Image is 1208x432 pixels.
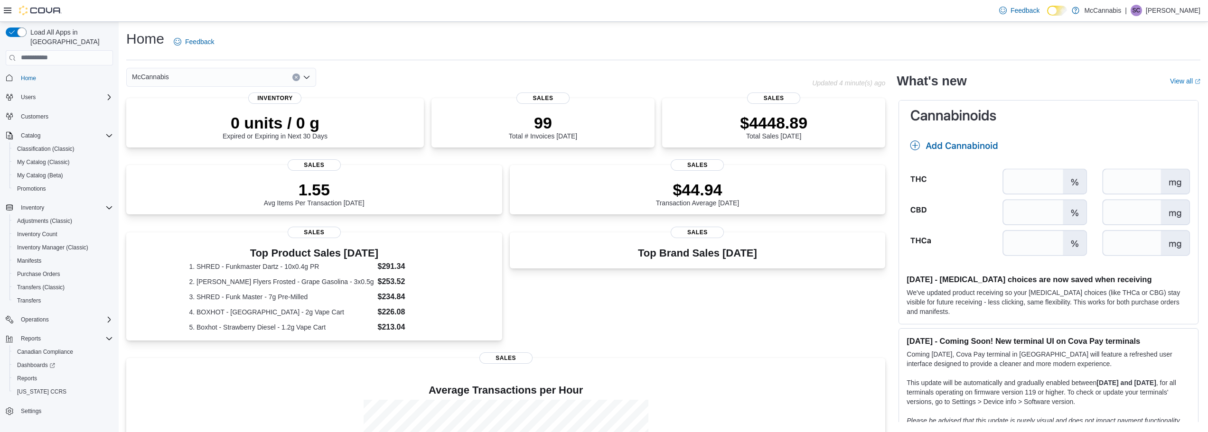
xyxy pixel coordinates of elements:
[288,159,341,171] span: Sales
[13,373,41,384] a: Reports
[292,74,300,81] button: Clear input
[907,378,1190,406] p: This update will be automatically and gradually enabled between , for all terminals operating on ...
[13,183,113,194] span: Promotions
[1096,379,1156,386] strong: [DATE] and [DATE]
[17,73,40,84] a: Home
[747,92,800,104] span: Sales
[13,386,113,397] span: Washington CCRS
[13,268,64,280] a: Purchase Orders
[17,145,75,153] span: Classification (Classic)
[21,316,49,323] span: Operations
[9,281,117,294] button: Transfers (Classic)
[17,202,48,213] button: Inventory
[9,372,117,385] button: Reports
[13,170,113,181] span: My Catalog (Beta)
[17,405,113,417] span: Settings
[671,227,724,238] span: Sales
[907,288,1190,316] p: We've updated product receiving so your [MEDICAL_DATA] choices (like THCa or CBG) stay visible fo...
[17,158,70,166] span: My Catalog (Classic)
[17,130,44,141] button: Catalog
[377,276,439,287] dd: $253.52
[1084,5,1121,16] p: McCannabis
[19,6,62,15] img: Cova
[516,92,570,104] span: Sales
[223,113,328,132] p: 0 units / 0 g
[1047,6,1067,16] input: Dark Mode
[189,292,374,302] dt: 3. SHRED - Funk Master - 7g Pre-Milled
[17,110,113,122] span: Customers
[21,407,41,415] span: Settings
[2,71,117,85] button: Home
[13,282,68,293] a: Transfers (Classic)
[13,282,113,293] span: Transfers (Classic)
[17,92,39,103] button: Users
[907,417,1181,424] em: Please be advised that this update is purely visual and does not impact payment functionality.
[13,373,113,384] span: Reports
[17,405,45,417] a: Settings
[907,275,1190,284] h3: [DATE] - [MEDICAL_DATA] choices are now saved when receiving
[2,313,117,326] button: Operations
[377,261,439,272] dd: $291.34
[812,79,885,87] p: Updated 4 minute(s) ago
[1011,6,1039,15] span: Feedback
[1133,5,1141,16] span: SC
[9,254,117,267] button: Manifests
[479,352,533,364] span: Sales
[2,404,117,418] button: Settings
[17,333,113,344] span: Reports
[13,255,113,267] span: Manifests
[1131,5,1142,16] div: Steven Comeau
[189,248,439,259] h3: Top Product Sales [DATE]
[264,180,365,199] p: 1.55
[13,346,77,358] a: Canadian Compliance
[21,335,41,342] span: Reports
[223,113,328,140] div: Expired or Expiring in Next 30 Days
[509,113,577,140] div: Total # Invoices [DATE]
[995,1,1043,20] a: Feedback
[13,359,113,371] span: Dashboards
[9,241,117,254] button: Inventory Manager (Classic)
[740,113,807,140] div: Total Sales [DATE]
[1146,5,1200,16] p: [PERSON_NAME]
[9,182,117,195] button: Promotions
[13,229,61,240] a: Inventory Count
[9,267,117,281] button: Purchase Orders
[185,37,214,46] span: Feedback
[9,345,117,358] button: Canadian Compliance
[17,130,113,141] span: Catalog
[13,242,92,253] a: Inventory Manager (Classic)
[9,358,117,372] a: Dashboards
[17,314,53,325] button: Operations
[17,202,113,213] span: Inventory
[17,244,88,251] span: Inventory Manager (Classic)
[2,129,117,142] button: Catalog
[377,306,439,318] dd: $226.08
[17,284,65,291] span: Transfers (Classic)
[17,72,113,84] span: Home
[1170,77,1200,85] a: View allExternal link
[9,214,117,228] button: Adjustments (Classic)
[13,229,113,240] span: Inventory Count
[638,248,757,259] h3: Top Brand Sales [DATE]
[2,332,117,345] button: Reports
[27,28,113,46] span: Load All Apps in [GEOGRAPHIC_DATA]
[13,183,50,194] a: Promotions
[17,185,46,193] span: Promotions
[17,333,45,344] button: Reports
[134,385,878,396] h4: Average Transactions per Hour
[9,294,117,307] button: Transfers
[13,242,113,253] span: Inventory Manager (Classic)
[13,268,113,280] span: Purchase Orders
[13,346,113,358] span: Canadian Compliance
[189,307,374,317] dt: 4. BOXHOT - [GEOGRAPHIC_DATA] - 2g Vape Cart
[13,170,67,181] a: My Catalog (Beta)
[377,322,439,333] dd: $213.04
[656,180,740,207] div: Transaction Average [DATE]
[13,143,78,155] a: Classification (Classic)
[509,113,577,132] p: 99
[2,91,117,104] button: Users
[13,295,113,306] span: Transfers
[17,111,52,122] a: Customers
[132,71,169,83] span: McCannabis
[264,180,365,207] div: Avg Items Per Transaction [DATE]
